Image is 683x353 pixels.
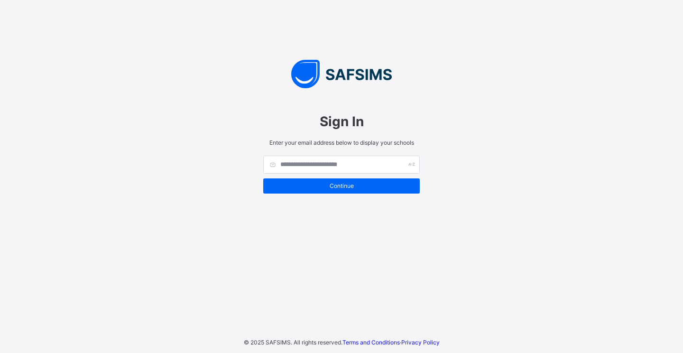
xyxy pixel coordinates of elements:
a: Privacy Policy [401,339,440,346]
span: Sign In [263,113,420,130]
span: Enter your email address below to display your schools [263,139,420,146]
span: · [342,339,440,346]
a: Terms and Conditions [342,339,400,346]
span: Continue [270,182,413,189]
img: SAFSIMS Logo [254,60,429,88]
span: © 2025 SAFSIMS. All rights reserved. [244,339,342,346]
